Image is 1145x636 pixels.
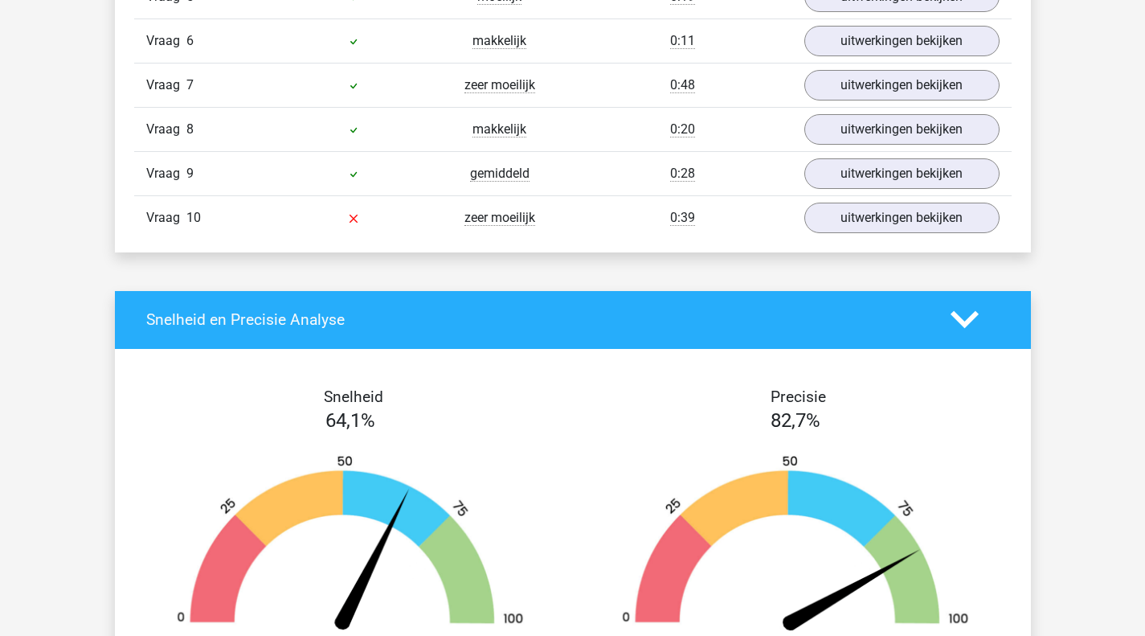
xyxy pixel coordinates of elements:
[146,164,186,183] span: Vraag
[472,33,526,49] span: makkelijk
[186,210,201,225] span: 10
[146,310,926,329] h4: Snelheid en Precisie Analyse
[804,70,1000,101] a: uitwerkingen bekijken
[804,114,1000,145] a: uitwerkingen bekijken
[186,121,194,137] span: 8
[670,166,695,182] span: 0:28
[464,77,535,93] span: zeer moeilijk
[591,388,1006,406] h4: Precisie
[146,120,186,139] span: Vraag
[464,210,535,226] span: zeer moeilijk
[804,203,1000,233] a: uitwerkingen bekijken
[670,121,695,137] span: 0:20
[670,77,695,93] span: 0:48
[470,166,530,182] span: gemiddeld
[146,208,186,228] span: Vraag
[670,33,695,49] span: 0:11
[186,166,194,181] span: 9
[146,388,561,406] h4: Snelheid
[186,33,194,48] span: 6
[771,409,820,432] span: 82,7%
[804,158,1000,189] a: uitwerkingen bekijken
[804,26,1000,56] a: uitwerkingen bekijken
[146,31,186,51] span: Vraag
[325,409,375,432] span: 64,1%
[472,121,526,137] span: makkelijk
[186,77,194,92] span: 7
[146,76,186,95] span: Vraag
[670,210,695,226] span: 0:39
